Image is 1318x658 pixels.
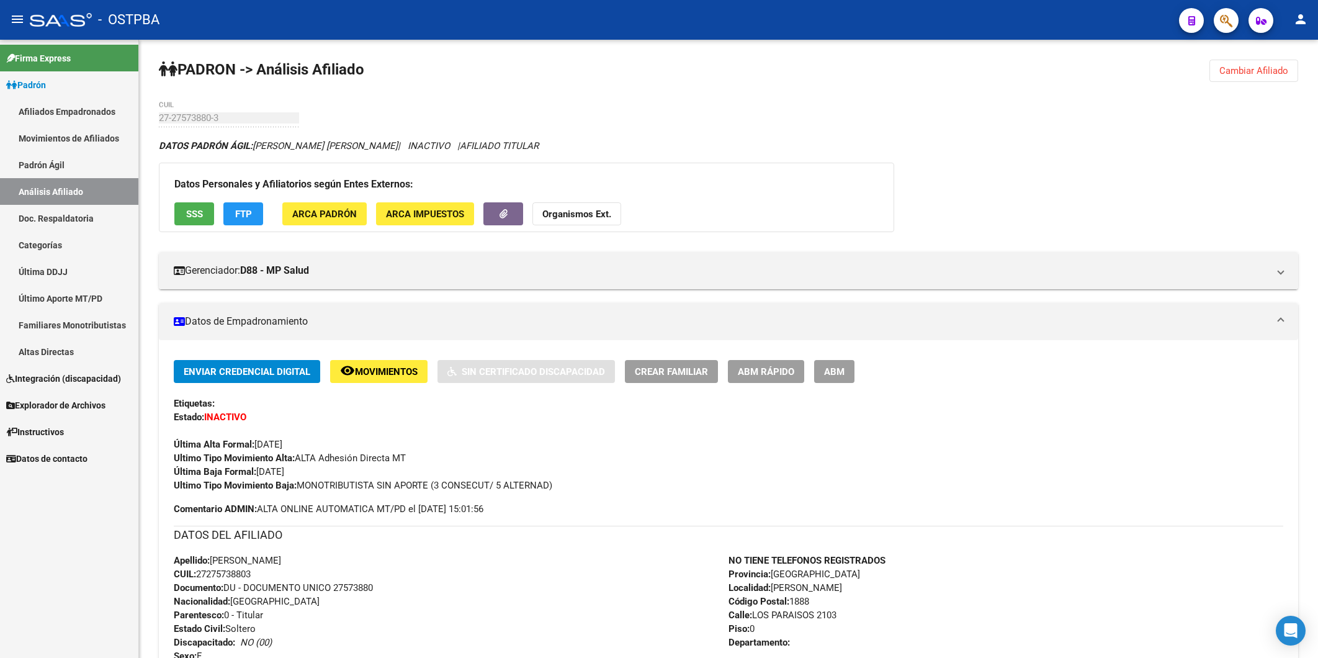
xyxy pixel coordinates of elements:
[174,596,230,607] strong: Nacionalidad:
[1276,616,1306,646] div: Open Intercom Messenger
[728,623,750,634] strong: Piso:
[174,610,263,621] span: 0 - Titular
[738,366,794,377] span: ABM Rápido
[625,360,718,383] button: Crear Familiar
[340,363,355,378] mat-icon: remove_red_eye
[462,366,605,377] span: Sin Certificado Discapacidad
[292,209,357,220] span: ARCA Padrón
[174,466,284,477] span: [DATE]
[174,466,256,477] strong: Última Baja Formal:
[6,52,71,65] span: Firma Express
[6,372,121,385] span: Integración (discapacidad)
[728,555,885,566] strong: NO TIENE TELEFONOS REGISTRADOS
[174,360,320,383] button: Enviar Credencial Digital
[728,610,836,621] span: LOS PARAISOS 2103
[159,252,1298,289] mat-expansion-panel-header: Gerenciador:D88 - MP Salud
[174,582,223,593] strong: Documento:
[6,452,87,466] span: Datos de contacto
[174,637,235,648] strong: Discapacitado:
[635,366,708,377] span: Crear Familiar
[330,360,428,383] button: Movimientos
[728,569,860,580] span: [GEOGRAPHIC_DATA]
[174,315,1268,328] mat-panel-title: Datos de Empadronamiento
[159,61,364,78] strong: PADRON -> Análisis Afiliado
[376,202,474,225] button: ARCA Impuestos
[728,610,752,621] strong: Calle:
[98,6,159,34] span: - OSTPBA
[1209,60,1298,82] button: Cambiar Afiliado
[174,453,406,464] span: ALTA Adhesión Directa MT
[159,140,398,151] span: [PERSON_NAME] [PERSON_NAME]
[174,526,1283,544] h3: DATOS DEL AFILIADO
[235,209,252,220] span: FTP
[174,439,282,450] span: [DATE]
[240,637,272,648] i: NO (00)
[1219,65,1288,76] span: Cambiar Afiliado
[460,140,539,151] span: AFILIADO TITULAR
[174,176,879,193] h3: Datos Personales y Afiliatorios según Entes Externos:
[282,202,367,225] button: ARCA Padrón
[174,453,295,464] strong: Ultimo Tipo Movimiento Alta:
[355,366,418,377] span: Movimientos
[174,555,281,566] span: [PERSON_NAME]
[159,303,1298,340] mat-expansion-panel-header: Datos de Empadronamiento
[728,596,809,607] span: 1888
[174,480,297,491] strong: Ultimo Tipo Movimiento Baja:
[10,12,25,27] mat-icon: menu
[728,360,804,383] button: ABM Rápido
[728,637,790,648] strong: Departamento:
[186,209,203,220] span: SSS
[728,582,771,593] strong: Localidad:
[174,398,215,409] strong: Etiquetas:
[174,610,224,621] strong: Parentesco:
[437,360,615,383] button: Sin Certificado Discapacidad
[814,360,854,383] button: ABM
[174,596,320,607] span: [GEOGRAPHIC_DATA]
[204,412,246,423] strong: INACTIVO
[6,425,64,439] span: Instructivos
[174,555,210,566] strong: Apellido:
[184,366,310,377] span: Enviar Credencial Digital
[174,569,196,580] strong: CUIL:
[728,596,789,607] strong: Código Postal:
[728,623,755,634] span: 0
[6,399,105,412] span: Explorador de Archivos
[159,140,253,151] strong: DATOS PADRÓN ÁGIL:
[1293,12,1308,27] mat-icon: person
[174,412,204,423] strong: Estado:
[824,366,845,377] span: ABM
[174,202,214,225] button: SSS
[174,480,552,491] span: MONOTRIBUTISTA SIN APORTE (3 CONSECUT/ 5 ALTERNAD)
[532,202,621,225] button: Organismos Ext.
[223,202,263,225] button: FTP
[174,502,483,516] span: ALTA ONLINE AUTOMATICA MT/PD el [DATE] 15:01:56
[174,503,257,515] strong: Comentario ADMIN:
[240,264,309,277] strong: D88 - MP Salud
[728,569,771,580] strong: Provincia:
[174,623,225,634] strong: Estado Civil:
[174,623,256,634] span: Soltero
[728,582,842,593] span: [PERSON_NAME]
[542,209,611,220] strong: Organismos Ext.
[174,439,254,450] strong: Última Alta Formal:
[174,582,373,593] span: DU - DOCUMENTO UNICO 27573880
[174,264,1268,277] mat-panel-title: Gerenciador:
[159,140,539,151] i: | INACTIVO |
[6,78,46,92] span: Padrón
[386,209,464,220] span: ARCA Impuestos
[174,569,251,580] span: 27275738803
